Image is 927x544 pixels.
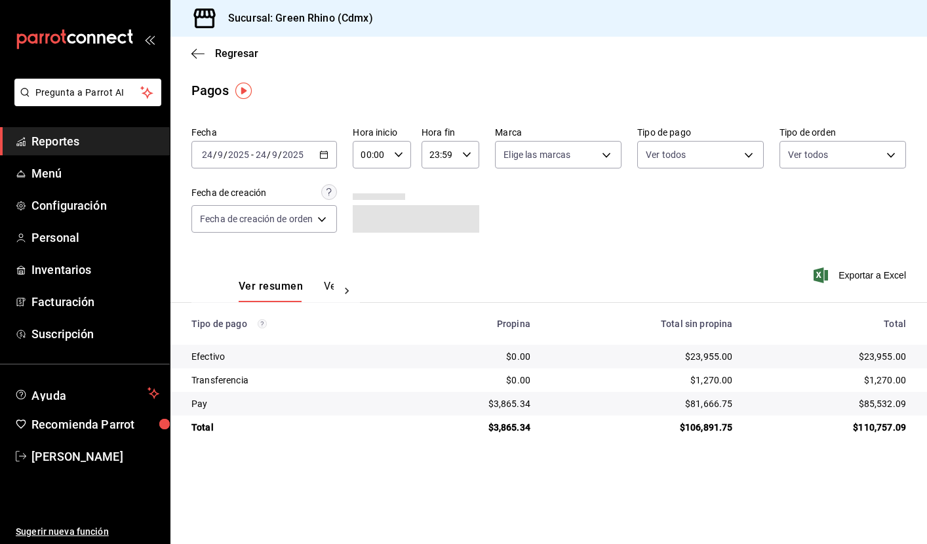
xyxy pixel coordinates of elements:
button: open_drawer_menu [144,34,155,45]
label: Tipo de pago [637,128,764,137]
button: Exportar a Excel [816,267,906,283]
span: Inventarios [31,261,159,279]
label: Hora fin [422,128,479,137]
div: $0.00 [414,374,530,387]
h3: Sucursal: Green Rhino (Cdmx) [218,10,373,26]
span: Suscripción [31,325,159,343]
img: Tooltip marker [235,83,252,99]
span: / [224,149,227,160]
label: Hora inicio [353,128,410,137]
span: Ayuda [31,385,142,401]
span: / [213,149,217,160]
span: Ver todos [646,148,686,161]
div: Pagos [191,81,229,100]
span: Regresar [215,47,258,60]
div: Pay [191,397,393,410]
span: Pregunta a Parrot AI [35,86,141,100]
span: / [278,149,282,160]
div: $106,891.75 [551,421,733,434]
div: Total [191,421,393,434]
div: $3,865.34 [414,421,530,434]
div: $85,532.09 [754,397,906,410]
span: Recomienda Parrot [31,416,159,433]
button: Regresar [191,47,258,60]
span: [PERSON_NAME] [31,448,159,465]
span: - [251,149,254,160]
button: Ver pagos [324,280,373,302]
input: -- [201,149,213,160]
span: Configuración [31,197,159,214]
span: Reportes [31,132,159,150]
div: Efectivo [191,350,393,363]
div: Total sin propina [551,319,733,329]
span: Fecha de creación de orden [200,212,313,225]
svg: Los pagos realizados con Pay y otras terminales son montos brutos. [258,319,267,328]
div: $23,955.00 [551,350,733,363]
span: Personal [31,229,159,246]
span: / [267,149,271,160]
span: Ver todos [788,148,828,161]
label: Marca [495,128,621,137]
input: -- [271,149,278,160]
div: Transferencia [191,374,393,387]
input: ---- [227,149,250,160]
div: Tipo de pago [191,319,393,329]
div: Total [754,319,906,329]
div: navigation tabs [239,280,334,302]
div: Propina [414,319,530,329]
input: ---- [282,149,304,160]
span: Elige las marcas [503,148,570,161]
input: -- [217,149,224,160]
div: $1,270.00 [551,374,733,387]
label: Tipo de orden [779,128,906,137]
label: Fecha [191,128,337,137]
span: Menú [31,165,159,182]
div: $3,865.34 [414,397,530,410]
div: $110,757.09 [754,421,906,434]
div: $81,666.75 [551,397,733,410]
div: $0.00 [414,350,530,363]
span: Sugerir nueva función [16,525,159,539]
div: $1,270.00 [754,374,906,387]
button: Pregunta a Parrot AI [14,79,161,106]
span: Facturación [31,293,159,311]
input: -- [255,149,267,160]
button: Ver resumen [239,280,303,302]
a: Pregunta a Parrot AI [9,95,161,109]
div: Fecha de creación [191,186,266,200]
div: $23,955.00 [754,350,906,363]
